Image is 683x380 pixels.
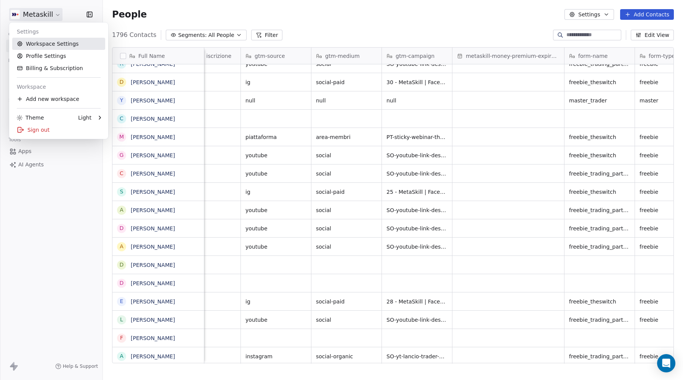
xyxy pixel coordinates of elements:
div: Add new workspace [12,93,105,105]
div: Theme [17,114,44,121]
div: Settings [12,26,105,38]
a: Profile Settings [12,50,105,62]
div: Light [78,114,91,121]
div: Workspace [12,81,105,93]
a: Billing & Subscription [12,62,105,74]
a: Workspace Settings [12,38,105,50]
div: Sign out [12,124,105,136]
